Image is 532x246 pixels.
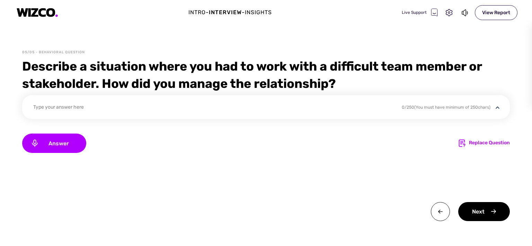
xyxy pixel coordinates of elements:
span: Answer [39,140,78,147]
div: Describe a situation where you had to work with a difficult team member or stakeholder. How did y... [22,58,510,92]
div: 0 / 250 (You must have minimum of 250 chars) [402,104,490,110]
div: - [242,8,245,17]
img: twa0v+wMBzw8O7hXOoXfZwY4Rs7V4QQI7OXhSEnh6TzU1B8CMcie5QIvElVkpoMP8DJr7EI0p8Ns6ryRf5n4wFbqwEIwXmb+H... [431,202,450,221]
div: Replace Question [469,139,510,147]
div: Live Support [402,8,438,17]
img: logo [17,8,58,17]
div: Type your answer here [33,103,393,113]
div: Intro [188,8,206,17]
div: Insights [245,8,272,17]
div: View Report [475,5,517,20]
div: 05/05 - Behavioral Question [22,50,85,55]
div: - [206,8,209,17]
div: Interview [209,8,242,17]
div: Next [458,202,510,221]
img: disclosure [493,103,502,112]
